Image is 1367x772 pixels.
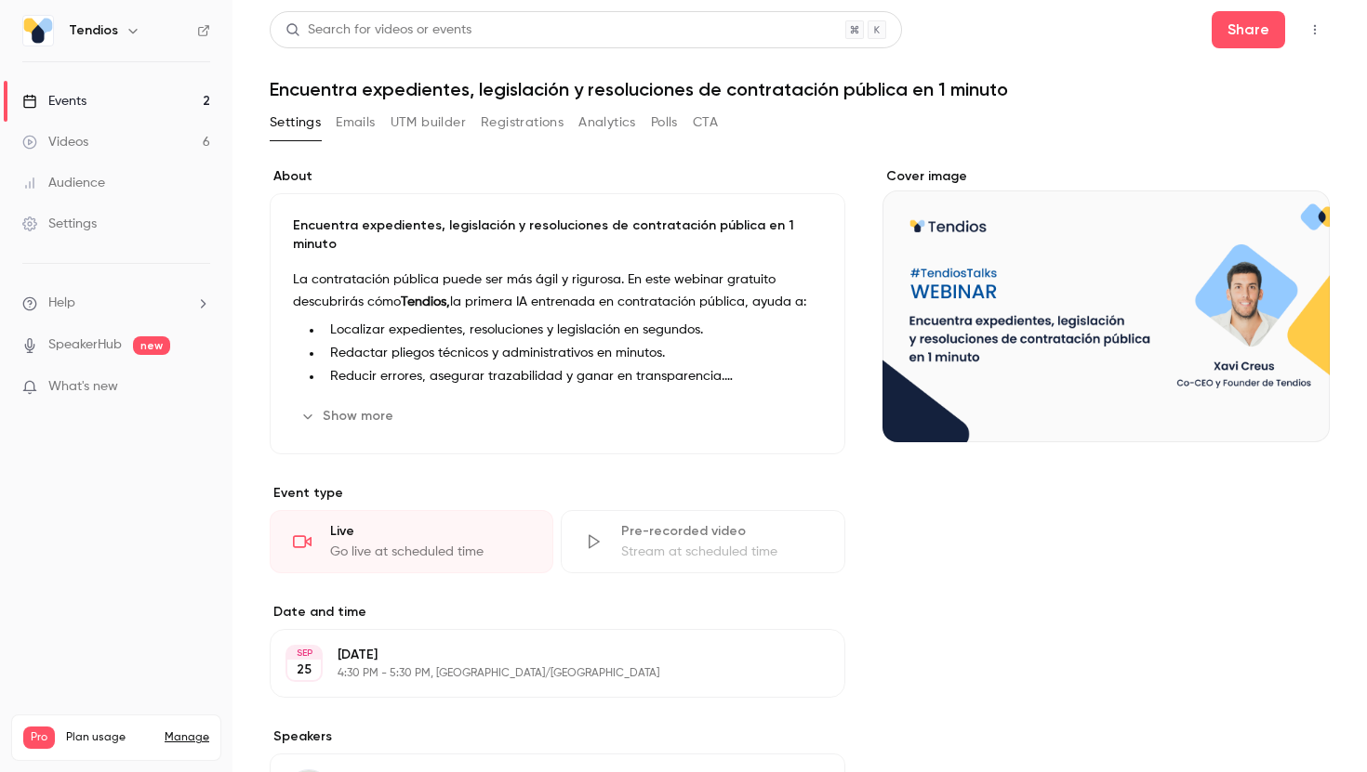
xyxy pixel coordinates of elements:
li: help-dropdown-opener [22,294,210,313]
div: Pre-recorded videoStream at scheduled time [561,510,844,573]
label: About [270,167,845,186]
label: Cover image [883,167,1330,186]
li: Reducir errores, asegurar trazabilidad y ganar en transparencia. [323,367,822,386]
span: Plan usage [66,730,153,745]
li: Redactar pliegos técnicos y administrativos en minutos. [323,344,822,363]
label: Date and time [270,603,845,622]
button: Show more [293,401,405,431]
button: Registrations [481,108,564,137]
p: 25 [297,661,312,679]
div: Search for videos or events [285,20,471,40]
button: Analytics [578,108,636,137]
div: Stream at scheduled time [621,543,821,561]
div: SEP [287,647,321,660]
div: Live [330,522,530,541]
div: LiveGo live at scheduled time [270,510,553,573]
p: La contratación pública puede ser más ágil y rigurosa. En este webinar gratuito descubrirás cómo ... [293,268,822,313]
button: UTM builder [391,108,466,137]
button: CTA [693,108,718,137]
div: Events [22,92,86,111]
span: Pro [23,726,55,749]
div: Audience [22,174,105,192]
a: Manage [165,730,209,745]
div: Pre-recorded video [621,522,821,541]
p: Event type [270,484,845,503]
p: [DATE] [338,646,747,664]
h6: Tendios [69,21,118,40]
button: Share [1212,11,1285,48]
p: 4:30 PM - 5:30 PM, [GEOGRAPHIC_DATA]/[GEOGRAPHIC_DATA] [338,666,747,681]
div: Videos [22,133,88,151]
div: Settings [22,215,97,233]
h1: Encuentra expedientes, legislación y resoluciones de contratación pública en 1 minuto [270,78,1330,100]
p: Encuentra expedientes, legislación y resoluciones de contratación pública en 1 minuto [293,216,822,254]
span: Help [48,294,75,313]
img: Tendios [23,16,53,46]
a: SpeakerHub [48,335,122,355]
li: Localizar expedientes, resoluciones y legislación en segundos. [323,321,822,340]
label: Speakers [270,727,845,746]
iframe: Noticeable Trigger [188,379,210,396]
button: Polls [651,108,678,137]
span: What's new [48,377,118,397]
button: Emails [336,108,375,137]
span: new [133,336,170,355]
button: Settings [270,108,321,137]
div: Go live at scheduled time [330,543,530,561]
section: Cover image [883,167,1330,442]
strong: Tendios, [401,295,450,308]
